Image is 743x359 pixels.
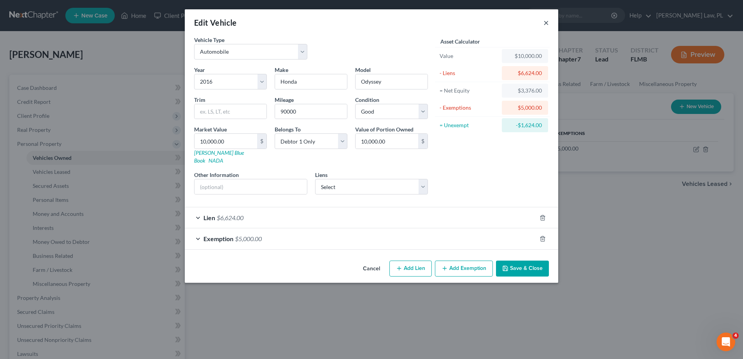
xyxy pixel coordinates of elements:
input: -- [275,104,347,119]
span: $5,000.00 [235,235,262,242]
button: Save & Close [496,261,549,277]
label: Condition [355,96,379,104]
input: 0.00 [356,134,418,149]
a: NADA [209,157,223,164]
input: ex. Altima [356,74,428,89]
div: Value [440,52,498,60]
div: - Exemptions [440,104,498,112]
label: Market Value [194,125,227,133]
span: Lien [203,214,215,221]
span: Belongs To [275,126,301,133]
div: $3,376.00 [508,87,542,95]
div: $6,624.00 [508,69,542,77]
span: 4 [732,333,739,339]
button: Cancel [357,261,386,277]
div: = Unexempt [440,121,498,129]
a: [PERSON_NAME] Blue Book [194,149,244,164]
input: (optional) [195,179,307,194]
button: Add Lien [389,261,432,277]
span: $6,624.00 [217,214,244,221]
div: $ [418,134,428,149]
label: Other Information [194,171,239,179]
div: $ [257,134,266,149]
span: Make [275,67,288,73]
iframe: Intercom live chat [717,333,735,351]
button: × [543,18,549,27]
div: $5,000.00 [508,104,542,112]
div: - Liens [440,69,498,77]
label: Vehicle Type [194,36,224,44]
div: -$1,624.00 [508,121,542,129]
label: Model [355,66,371,74]
div: = Net Equity [440,87,498,95]
button: Add Exemption [435,261,493,277]
label: Mileage [275,96,294,104]
input: ex. Nissan [275,74,347,89]
div: Edit Vehicle [194,17,237,28]
label: Trim [194,96,205,104]
input: 0.00 [195,134,257,149]
div: $10,000.00 [508,52,542,60]
label: Value of Portion Owned [355,125,414,133]
span: Exemption [203,235,233,242]
input: ex. LS, LT, etc [195,104,266,119]
label: Liens [315,171,328,179]
label: Asset Calculator [440,37,480,46]
label: Year [194,66,205,74]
